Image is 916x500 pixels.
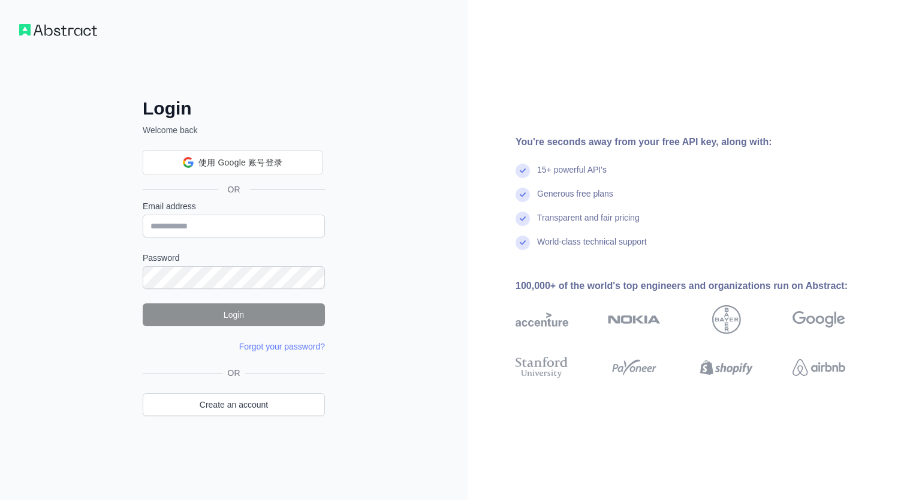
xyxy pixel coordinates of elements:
[218,183,250,195] span: OR
[537,164,607,188] div: 15+ powerful API's
[516,305,568,334] img: accenture
[516,212,530,226] img: check mark
[712,305,741,334] img: bayer
[516,164,530,178] img: check mark
[608,354,661,381] img: payoneer
[793,305,845,334] img: google
[239,342,325,351] a: Forgot your password?
[537,188,613,212] div: Generous free plans
[143,252,325,264] label: Password
[516,354,568,381] img: stanford university
[793,354,845,381] img: airbnb
[537,236,647,260] div: World-class technical support
[19,24,97,36] img: Workflow
[223,367,245,379] span: OR
[143,393,325,416] a: Create an account
[143,303,325,326] button: Login
[516,135,884,149] div: You're seconds away from your free API key, along with:
[700,354,753,381] img: shopify
[516,279,884,293] div: 100,000+ of the world's top engineers and organizations run on Abstract:
[143,98,325,119] h2: Login
[516,188,530,202] img: check mark
[143,124,325,136] p: Welcome back
[608,305,661,334] img: nokia
[198,156,282,169] span: 使用 Google 账号登录
[143,200,325,212] label: Email address
[516,236,530,250] img: check mark
[537,212,640,236] div: Transparent and fair pricing
[143,150,323,174] div: 使用 Google 账号登录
